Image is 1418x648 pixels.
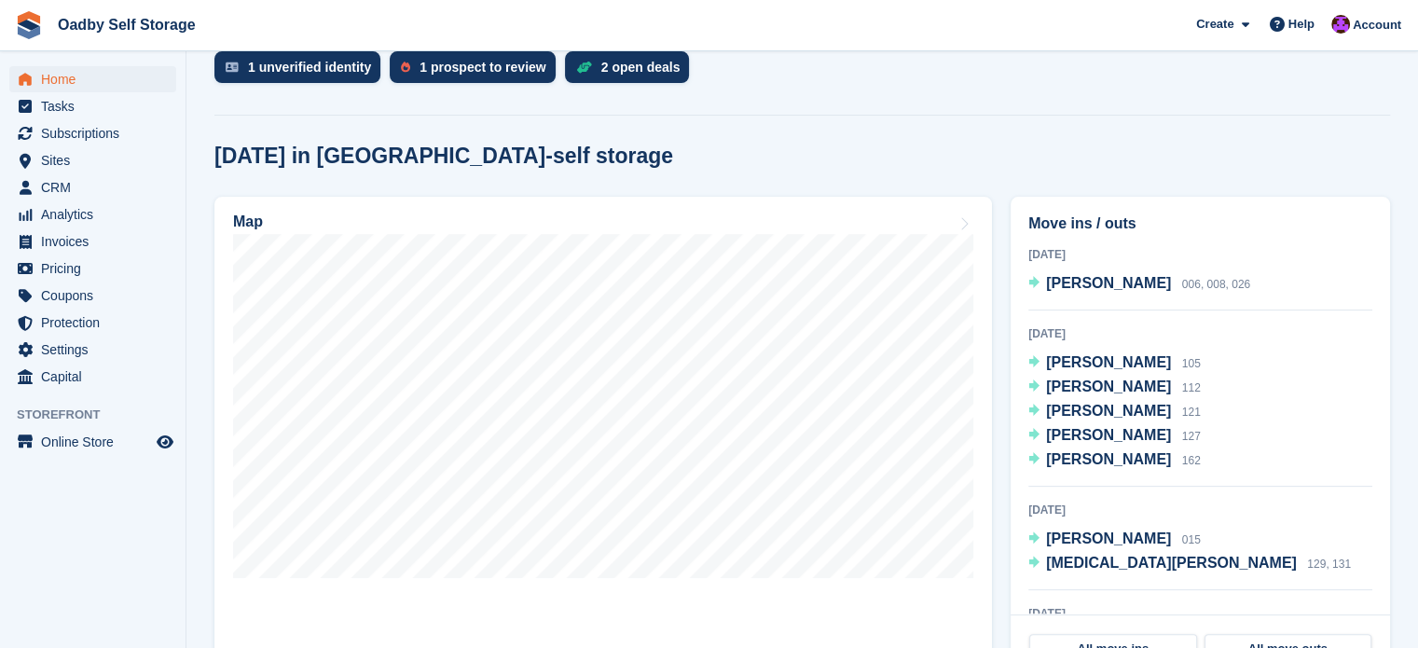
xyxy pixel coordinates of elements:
[601,60,681,75] div: 2 open deals
[9,174,176,200] a: menu
[214,144,673,169] h2: [DATE] in [GEOGRAPHIC_DATA]-self storage
[1182,278,1250,291] span: 006, 008, 026
[214,51,390,92] a: 1 unverified identity
[1307,558,1351,571] span: 129, 131
[1046,354,1171,370] span: [PERSON_NAME]
[1046,403,1171,419] span: [PERSON_NAME]
[1046,555,1297,571] span: [MEDICAL_DATA][PERSON_NAME]
[1028,352,1201,376] a: [PERSON_NAME] 105
[41,364,153,390] span: Capital
[41,93,153,119] span: Tasks
[41,174,153,200] span: CRM
[1046,379,1171,394] span: [PERSON_NAME]
[17,406,186,424] span: Storefront
[41,310,153,336] span: Protection
[1028,448,1201,473] a: [PERSON_NAME] 162
[9,283,176,309] a: menu
[1182,454,1201,467] span: 162
[390,51,564,92] a: 1 prospect to review
[41,147,153,173] span: Sites
[9,429,176,455] a: menu
[15,11,43,39] img: stora-icon-8386f47178a22dfd0bd8f6a31ec36ba5ce8667c1dd55bd0f319d3a0aa187defe.svg
[9,255,176,282] a: menu
[1182,357,1201,370] span: 105
[1028,246,1372,263] div: [DATE]
[1046,451,1171,467] span: [PERSON_NAME]
[1028,502,1372,518] div: [DATE]
[41,201,153,227] span: Analytics
[576,61,592,74] img: deal-1b604bf984904fb50ccaf53a9ad4b4a5d6e5aea283cecdc64d6e3604feb123c2.svg
[9,228,176,255] a: menu
[9,66,176,92] a: menu
[41,429,153,455] span: Online Store
[1046,531,1171,546] span: [PERSON_NAME]
[1353,16,1401,34] span: Account
[1028,528,1201,552] a: [PERSON_NAME] 015
[1028,605,1372,622] div: [DATE]
[50,9,203,40] a: Oadby Self Storage
[1028,325,1372,342] div: [DATE]
[565,51,699,92] a: 2 open deals
[1046,275,1171,291] span: [PERSON_NAME]
[226,62,239,73] img: verify_identity-adf6edd0f0f0b5bbfe63781bf79b02c33cf7c696d77639b501bdc392416b5a36.svg
[9,120,176,146] a: menu
[1182,381,1201,394] span: 112
[41,255,153,282] span: Pricing
[1196,15,1233,34] span: Create
[1028,213,1372,235] h2: Move ins / outs
[401,62,410,73] img: prospect-51fa495bee0391a8d652442698ab0144808aea92771e9ea1ae160a38d050c398.svg
[1028,424,1201,448] a: [PERSON_NAME] 127
[1331,15,1350,34] img: Sanjeave Nagra
[420,60,545,75] div: 1 prospect to review
[41,337,153,363] span: Settings
[1182,430,1201,443] span: 127
[1182,533,1201,546] span: 015
[41,283,153,309] span: Coupons
[41,120,153,146] span: Subscriptions
[1028,552,1351,576] a: [MEDICAL_DATA][PERSON_NAME] 129, 131
[9,337,176,363] a: menu
[1028,272,1250,296] a: [PERSON_NAME] 006, 008, 026
[9,93,176,119] a: menu
[1046,427,1171,443] span: [PERSON_NAME]
[233,214,263,230] h2: Map
[1288,15,1315,34] span: Help
[41,228,153,255] span: Invoices
[9,364,176,390] a: menu
[154,431,176,453] a: Preview store
[1028,376,1201,400] a: [PERSON_NAME] 112
[1028,400,1201,424] a: [PERSON_NAME] 121
[9,310,176,336] a: menu
[248,60,371,75] div: 1 unverified identity
[1182,406,1201,419] span: 121
[9,147,176,173] a: menu
[9,201,176,227] a: menu
[41,66,153,92] span: Home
